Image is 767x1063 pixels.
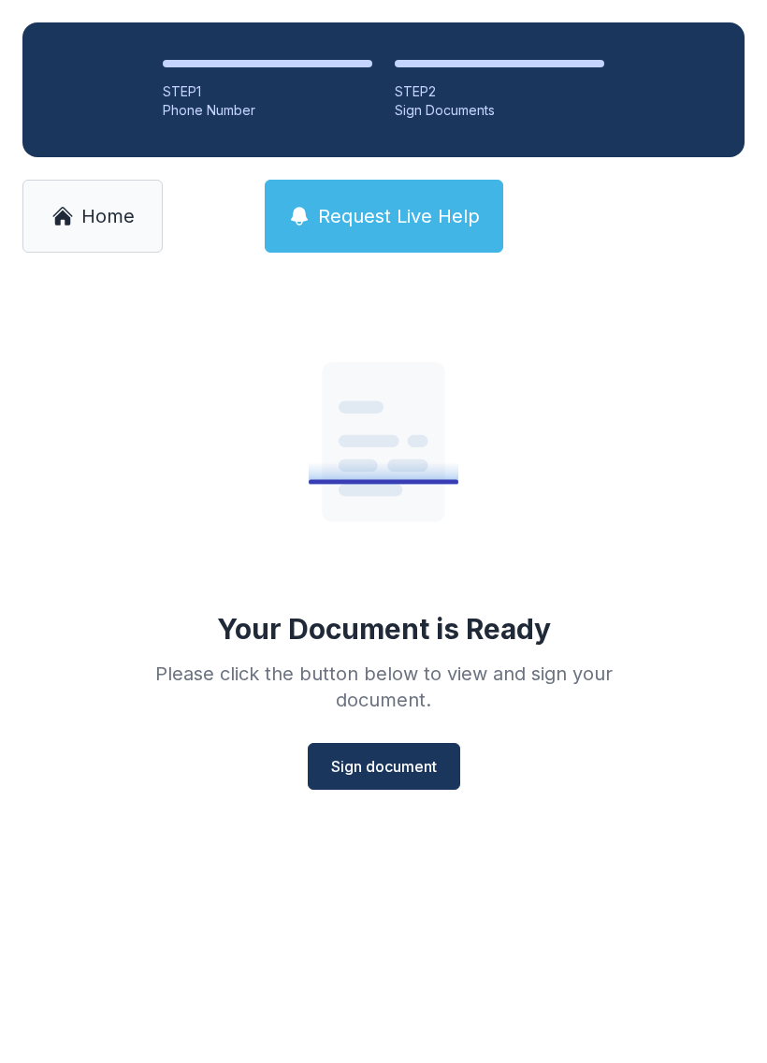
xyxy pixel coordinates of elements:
span: Request Live Help [318,203,480,229]
div: Please click the button below to view and sign your document. [114,661,653,713]
span: Home [81,203,135,229]
span: Sign document [331,755,437,778]
div: Phone Number [163,101,372,120]
div: STEP 2 [395,82,604,101]
div: Your Document is Ready [217,612,551,646]
div: Sign Documents [395,101,604,120]
div: STEP 1 [163,82,372,101]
